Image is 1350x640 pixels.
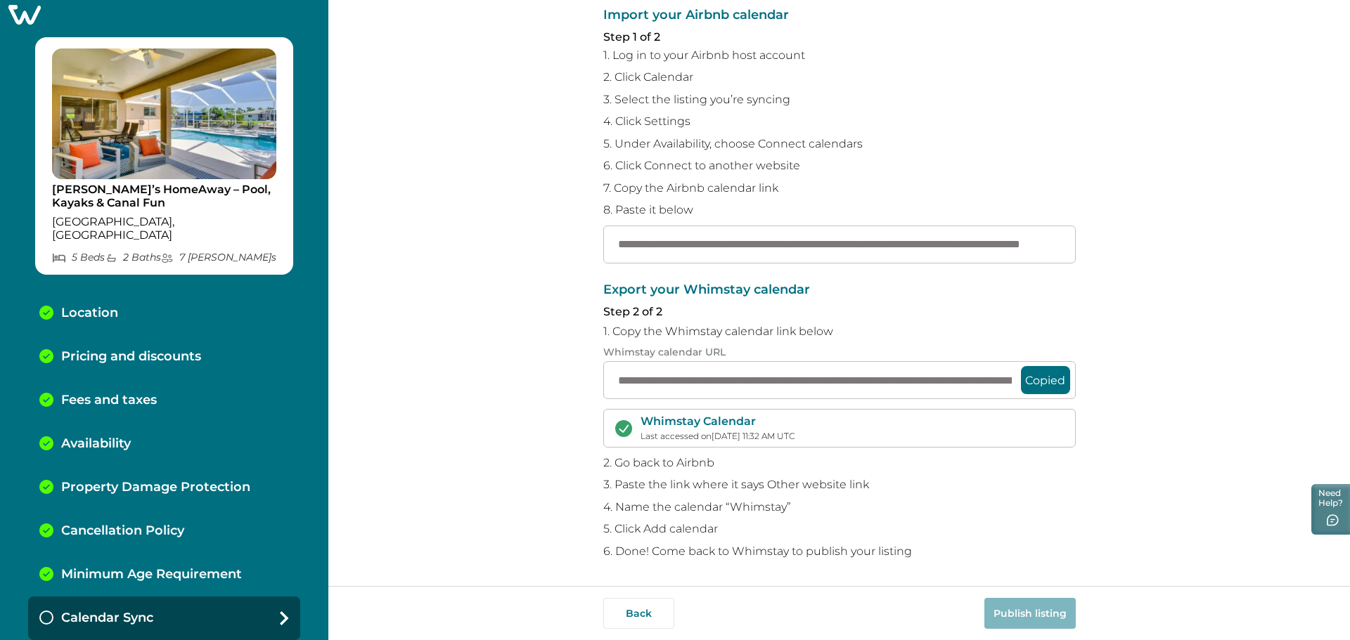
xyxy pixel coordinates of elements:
[603,283,1076,297] p: Export your Whimstay calendar
[984,598,1076,629] button: Publish listing
[603,522,1076,536] p: 5. Click Add calendar
[603,305,1076,319] p: Step 2 of 2
[603,70,1076,84] p: 2. Click Calendar
[61,480,250,495] p: Property Damage Protection
[603,137,1076,151] p: 5. Under Availability, choose Connect calendars
[61,349,201,365] p: Pricing and discounts
[603,598,674,629] button: Back
[603,203,1076,217] p: 8. Paste it below
[603,93,1076,107] p: 3. Select the listing you’re syncing
[603,8,1076,22] p: Import your Airbnb calendar
[641,414,795,429] p: Whimstay Calendar
[603,181,1076,195] p: 7. Copy the Airbnb calendar link
[61,436,131,452] p: Availability
[603,48,1076,63] p: 1. Log in to your Airbnb host account
[61,393,157,408] p: Fees and taxes
[1021,366,1070,394] button: Copied
[61,306,118,321] p: Location
[603,159,1076,173] p: 6. Click Connect to another website
[603,325,1076,339] p: 1. Copy the Whimstay calendar link below
[52,252,105,263] p: 5 Bed s
[603,115,1076,129] p: 4. Click Settings
[603,30,1076,44] p: Step 1 of 2
[603,544,1076,559] p: 6. Done! Come back to Whimstay to publish your listing
[641,431,795,442] p: Last accessed on [DATE] 11:32 AM UTC
[61,523,184,539] p: Cancellation Policy
[603,478,1076,492] p: 3. Paste the link where it says Other website link
[61,610,153,626] p: Calendar Sync
[161,252,276,263] p: 7 [PERSON_NAME] s
[52,183,276,210] p: [PERSON_NAME]’s HomeAway – Pool, Kayaks & Canal Fun
[105,252,161,263] p: 2 Bath s
[61,567,242,582] p: Minimum Age Requirement
[603,346,1076,358] p: Whimstay calendar URL
[603,456,1076,470] p: 2. Go back to Airbnb
[52,48,276,179] img: propertyImage_Holly’s HomeAway – Pool, Kayaks & Canal Fun
[603,500,1076,514] p: 4. Name the calendar “Whimstay”
[52,215,276,242] p: [GEOGRAPHIC_DATA], [GEOGRAPHIC_DATA]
